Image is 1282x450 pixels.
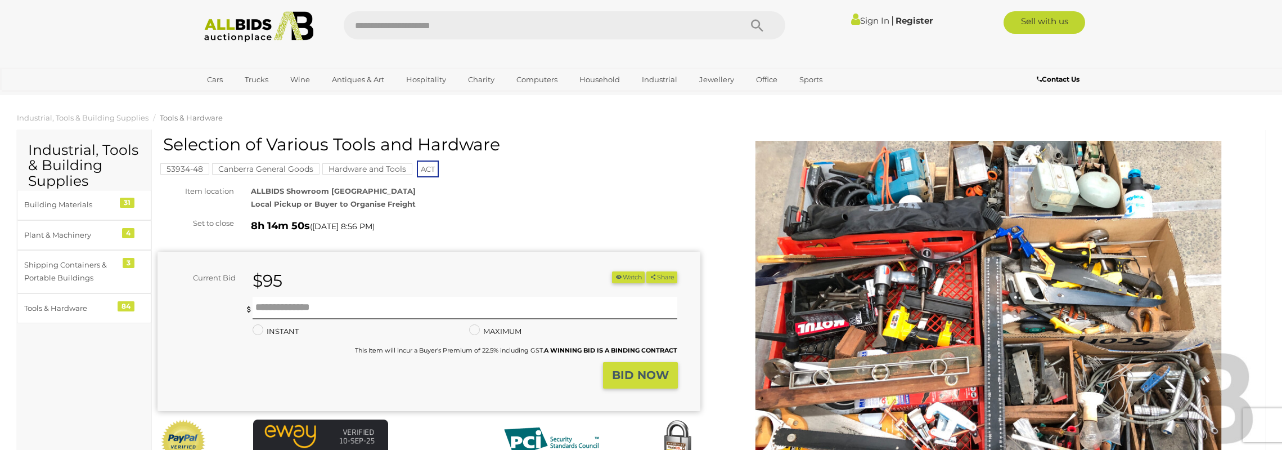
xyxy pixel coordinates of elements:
div: 31 [120,198,134,208]
a: [GEOGRAPHIC_DATA] [200,89,294,108]
a: Antiques & Art [325,70,392,89]
a: Building Materials 31 [17,190,151,220]
b: Contact Us [1037,75,1079,83]
button: Watch [612,271,645,283]
span: | [891,14,894,26]
a: Sports [792,70,830,89]
div: 4 [122,228,134,238]
mark: Canberra General Goods [212,163,320,175]
span: ( ) [310,222,375,231]
mark: Hardware and Tools [322,163,412,175]
div: Item location [149,185,242,198]
a: Computers [509,70,565,89]
a: Register [896,15,933,26]
a: Canberra General Goods [212,164,320,173]
strong: Local Pickup or Buyer to Organise Freight [251,199,416,208]
div: Current Bid [158,271,244,284]
b: A WINNING BID IS A BINDING CONTRACT [544,346,677,354]
a: Household [572,70,627,89]
div: Building Materials [24,198,117,211]
div: Shipping Containers & Portable Buildings [24,259,117,285]
span: ACT [417,161,439,177]
a: Hardware and Tools [322,164,412,173]
div: Plant & Machinery [24,229,117,242]
a: 53934-48 [160,164,209,173]
label: MAXIMUM [469,325,521,338]
a: Industrial [635,70,685,89]
a: Charity [461,70,502,89]
h2: Industrial, Tools & Building Supplies [28,142,140,189]
button: Share [646,271,677,283]
strong: ALLBIDS Showroom [GEOGRAPHIC_DATA] [251,186,416,195]
a: Hospitality [399,70,453,89]
a: Tools & Hardware 84 [17,293,151,323]
strong: $95 [253,270,282,291]
a: Sell with us [1004,11,1085,34]
a: Office [749,70,785,89]
a: Wine [283,70,317,89]
div: 3 [123,258,134,268]
mark: 53934-48 [160,163,209,175]
strong: 8h 14m 50s [251,220,310,232]
small: This Item will incur a Buyer's Premium of 22.5% including GST. [355,346,677,354]
strong: BID NOW [612,368,669,382]
li: Watch this item [612,271,645,283]
a: Plant & Machinery 4 [17,220,151,250]
h1: Selection of Various Tools and Hardware [163,135,698,154]
a: Cars [200,70,230,89]
button: BID NOW [603,362,678,389]
a: Contact Us [1037,73,1082,86]
div: Tools & Hardware [24,302,117,315]
button: Search [729,11,785,39]
span: [DATE] 8:56 PM [312,221,372,231]
div: 84 [118,301,134,311]
label: INSTANT [253,325,299,338]
a: Tools & Hardware [160,113,223,122]
div: Set to close [149,217,242,230]
a: Industrial, Tools & Building Supplies [17,113,149,122]
img: Allbids.com.au [198,11,320,42]
a: Trucks [237,70,276,89]
a: Jewellery [692,70,741,89]
a: Sign In [851,15,889,26]
a: Shipping Containers & Portable Buildings 3 [17,250,151,293]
